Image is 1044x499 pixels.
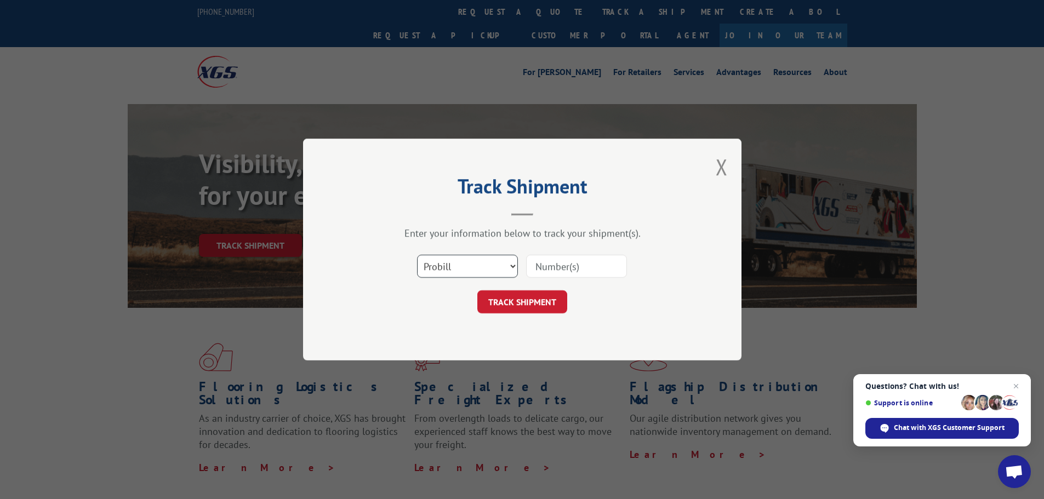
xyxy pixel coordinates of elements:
[358,227,687,239] div: Enter your information below to track your shipment(s).
[526,255,627,278] input: Number(s)
[998,455,1031,488] div: Open chat
[716,152,728,181] button: Close modal
[894,423,1005,433] span: Chat with XGS Customer Support
[865,418,1019,439] div: Chat with XGS Customer Support
[865,382,1019,391] span: Questions? Chat with us!
[865,399,957,407] span: Support is online
[1009,380,1023,393] span: Close chat
[477,290,567,313] button: TRACK SHIPMENT
[358,179,687,199] h2: Track Shipment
